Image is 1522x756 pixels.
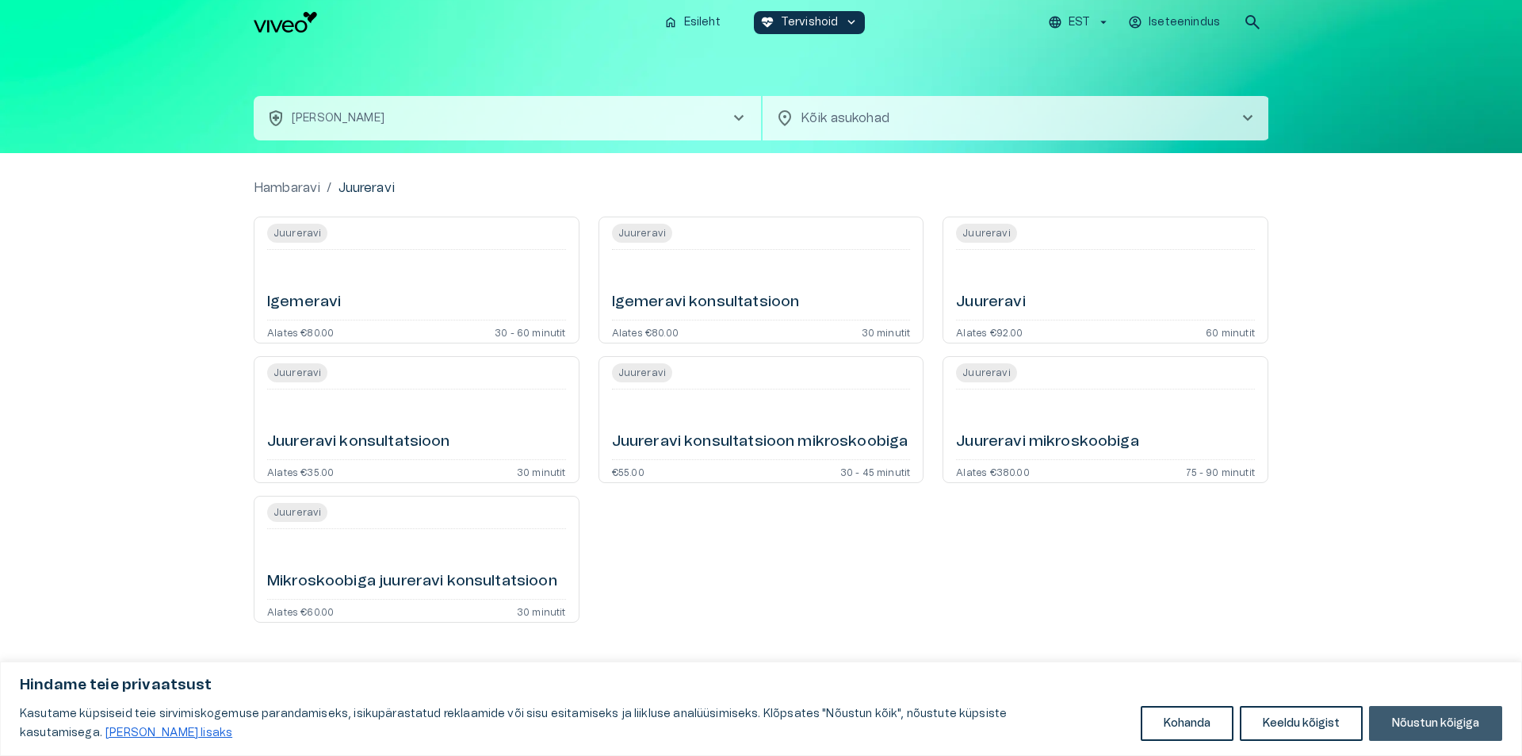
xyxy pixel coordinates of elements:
[267,571,557,593] h6: Mikroskoobiga juureravi konsultatsioon
[801,109,1213,128] p: Kõik asukohad
[657,11,728,34] button: homeEsileht
[598,217,924,343] a: Open service booking details
[267,224,327,243] span: Juureravi
[254,12,317,33] img: Viveo logo
[267,432,450,453] h6: Juureravi konsultatsioon
[598,356,924,483] a: Open service booking details
[254,356,579,483] a: Open service booking details
[1243,13,1262,32] span: search
[267,606,334,616] p: Alates €60.00
[1238,109,1257,128] span: chevron_right
[663,15,678,29] span: home
[956,292,1025,313] h6: Juureravi
[956,224,1016,243] span: Juureravi
[844,15,859,29] span: keyboard_arrow_down
[729,109,748,128] span: chevron_right
[1240,706,1363,741] button: Keeldu kõigist
[862,327,911,336] p: 30 minutit
[327,178,331,198] p: /
[81,13,105,25] span: Help
[20,704,1129,743] p: Kasutame küpsiseid teie sirvimiskogemuse parandamiseks, isikupärastatud reklaamide või sisu esita...
[840,466,911,476] p: 30 - 45 minutit
[775,109,794,128] span: location_on
[267,363,327,382] span: Juureravi
[1149,14,1220,31] p: Iseteenindus
[612,292,800,313] h6: Igemeravi konsultatsioon
[612,327,679,336] p: Alates €80.00
[956,363,1016,382] span: Juureravi
[254,96,761,140] button: health_and_safety[PERSON_NAME]chevron_right
[1126,11,1224,34] button: Iseteenindus
[943,356,1268,483] a: Open service booking details
[267,292,341,313] h6: Igemeravi
[267,466,334,476] p: Alates €35.00
[266,109,285,128] span: health_and_safety
[612,466,644,476] p: €55.00
[956,327,1023,336] p: Alates €92.00
[254,178,320,198] a: Hambaravi
[254,496,579,623] a: Open service booking details
[292,110,384,127] p: [PERSON_NAME]
[1141,706,1233,741] button: Kohanda
[1206,327,1255,336] p: 60 minutit
[254,12,651,33] a: Navigate to homepage
[760,15,774,29] span: ecg_heart
[517,606,566,616] p: 30 minutit
[1046,11,1113,34] button: EST
[956,466,1029,476] p: Alates €380.00
[1186,466,1255,476] p: 75 - 90 minutit
[612,224,672,243] span: Juureravi
[956,432,1138,453] h6: Juureravi mikroskoobiga
[612,432,908,453] h6: Juureravi konsultatsioon mikroskoobiga
[517,466,566,476] p: 30 minutit
[105,727,233,739] a: Loe lisaks
[943,217,1268,343] a: Open service booking details
[781,14,839,31] p: Tervishoid
[1069,14,1090,31] p: EST
[684,14,721,31] p: Esileht
[20,676,1502,695] p: Hindame teie privaatsust
[267,327,334,336] p: Alates €80.00
[267,503,327,522] span: Juureravi
[612,363,672,382] span: Juureravi
[1369,706,1502,741] button: Nõustun kõigiga
[754,11,866,34] button: ecg_heartTervishoidkeyboard_arrow_down
[495,327,566,336] p: 30 - 60 minutit
[1237,6,1268,38] button: open search modal
[338,178,395,198] p: Juureravi
[254,217,579,343] a: Open service booking details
